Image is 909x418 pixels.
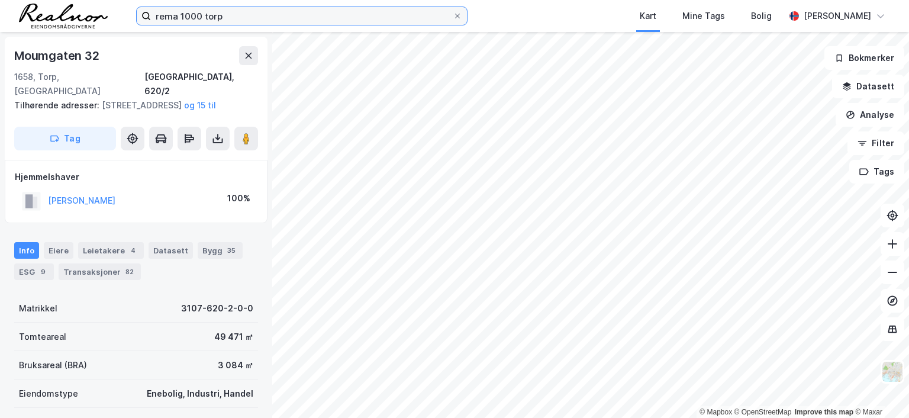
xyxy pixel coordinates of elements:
[198,242,243,259] div: Bygg
[151,7,453,25] input: Søk på adresse, matrikkel, gårdeiere, leietakere eller personer
[751,9,772,23] div: Bolig
[700,408,732,416] a: Mapbox
[847,131,904,155] button: Filter
[59,263,141,280] div: Transaksjoner
[14,127,116,150] button: Tag
[850,361,909,418] div: Kontrollprogram for chat
[147,387,253,401] div: Enebolig, Industri, Handel
[225,245,238,256] div: 35
[836,103,904,127] button: Analyse
[734,408,792,416] a: OpenStreetMap
[15,170,257,184] div: Hjemmelshaver
[181,301,253,316] div: 3107-620-2-0-0
[19,330,66,344] div: Tomteareal
[144,70,258,98] div: [GEOGRAPHIC_DATA], 620/2
[19,301,57,316] div: Matrikkel
[881,361,904,383] img: Z
[19,4,108,28] img: realnor-logo.934646d98de889bb5806.png
[19,387,78,401] div: Eiendomstype
[832,75,904,98] button: Datasett
[14,263,54,280] div: ESG
[227,191,250,205] div: 100%
[218,358,253,372] div: 3 084 ㎡
[44,242,73,259] div: Eiere
[14,46,102,65] div: Moumgaten 32
[824,46,904,70] button: Bokmerker
[14,98,249,112] div: [STREET_ADDRESS]
[849,160,904,184] button: Tags
[123,266,136,278] div: 82
[850,361,909,418] iframe: Chat Widget
[14,100,102,110] span: Tilhørende adresser:
[127,245,139,256] div: 4
[682,9,725,23] div: Mine Tags
[640,9,656,23] div: Kart
[804,9,871,23] div: [PERSON_NAME]
[795,408,853,416] a: Improve this map
[14,70,144,98] div: 1658, Torp, [GEOGRAPHIC_DATA]
[78,242,144,259] div: Leietakere
[19,358,87,372] div: Bruksareal (BRA)
[149,242,193,259] div: Datasett
[14,242,39,259] div: Info
[37,266,49,278] div: 9
[214,330,253,344] div: 49 471 ㎡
